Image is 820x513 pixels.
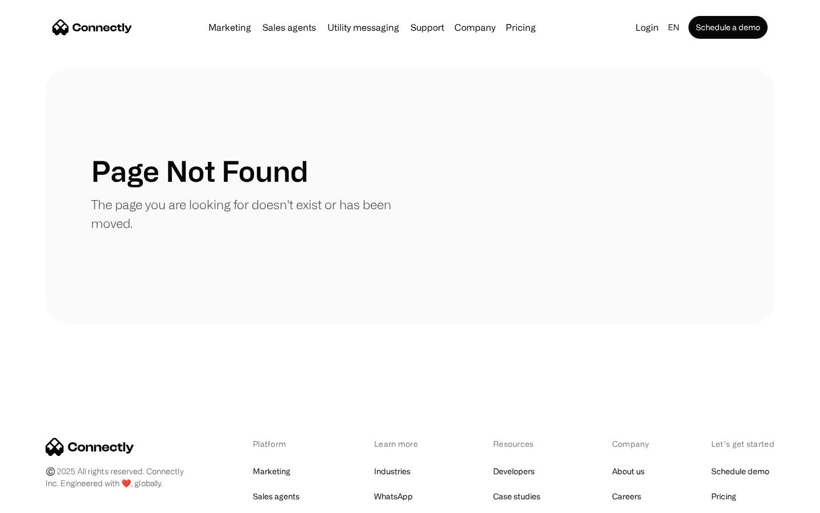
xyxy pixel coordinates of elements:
[493,463,535,479] a: Developers
[23,493,68,509] ul: Language list
[493,488,540,504] a: Case studies
[451,19,499,35] div: Company
[454,19,495,35] div: Company
[631,19,663,35] a: Login
[11,492,68,509] aside: Language selected: English
[688,16,768,39] a: Schedule a demo
[406,23,449,32] a: Support
[711,488,736,504] a: Pricing
[91,154,308,188] h1: Page Not Found
[91,195,410,233] p: The page you are looking for doesn't exist or has been moved.
[668,19,679,35] div: en
[711,438,774,450] div: Let’s get started
[374,438,434,450] div: Learn more
[204,23,256,32] a: Marketing
[663,19,686,35] div: en
[493,438,553,450] div: Resources
[374,488,413,504] a: WhatsApp
[612,463,645,479] a: About us
[612,438,652,450] div: Company
[253,488,300,504] a: Sales agents
[501,23,540,32] a: Pricing
[253,438,315,450] div: Platform
[612,488,641,504] a: Careers
[323,23,404,32] a: Utility messaging
[52,19,132,36] a: home
[253,463,290,479] a: Marketing
[258,23,321,32] a: Sales agents
[711,463,769,479] a: Schedule demo
[374,463,411,479] a: Industries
